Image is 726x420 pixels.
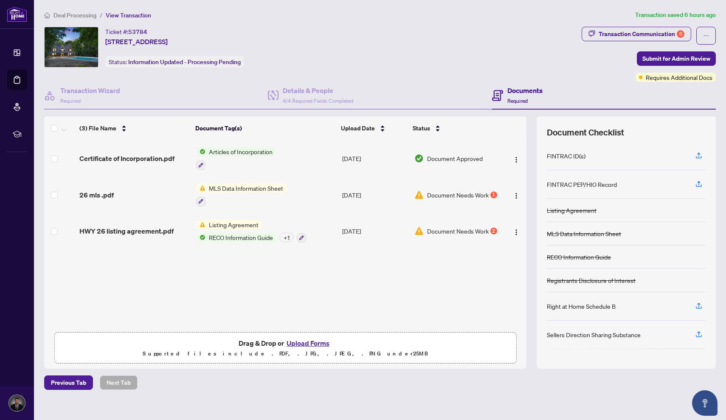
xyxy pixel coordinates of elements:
span: Drag & Drop orUpload FormsSupported files include .PDF, .JPG, .JPEG, .PNG under25MB [55,333,516,364]
img: Profile Icon [9,395,25,411]
img: Logo [513,229,520,236]
img: Status Icon [196,220,205,229]
button: Next Tab [100,375,138,390]
td: [DATE] [339,140,411,177]
button: Status IconArticles of Incorporation [196,147,276,170]
span: Certificate of Incorporation.pdf [79,153,174,163]
img: Logo [513,192,520,199]
h4: Transaction Wizard [60,85,120,96]
img: Document Status [414,226,424,236]
span: View Transaction [106,11,151,19]
img: Logo [513,156,520,163]
span: RECO Information Guide [205,233,276,242]
div: FINTRAC ID(s) [547,151,585,161]
p: Supported files include .PDF, .JPG, .JPEG, .PNG under 25 MB [60,349,511,359]
span: home [44,12,50,18]
img: Status Icon [196,233,205,242]
span: Articles of Incorporation [205,147,276,156]
button: Status IconListing AgreementStatus IconRECO Information Guide+1 [196,220,306,243]
div: Status: [105,56,244,68]
span: Submit for Admin Review [642,52,710,65]
span: Listing Agreement [205,220,262,229]
td: [DATE] [339,213,411,250]
div: Right at Home Schedule B [547,302,616,311]
button: Transaction Communication6 [582,27,691,41]
div: MLS Data Information Sheet [547,229,621,238]
button: Logo [509,188,523,202]
span: Document Needs Work [427,190,489,200]
button: Open asap [692,390,718,416]
img: Status Icon [196,147,205,156]
h4: Documents [507,85,543,96]
span: Previous Tab [51,376,86,389]
button: Status IconMLS Data Information Sheet [196,183,287,206]
span: MLS Data Information Sheet [205,183,287,193]
span: ellipsis [703,33,709,39]
span: Upload Date [341,124,375,133]
span: Required [507,98,528,104]
article: Transaction saved 6 hours ago [635,10,716,20]
img: Status Icon [196,183,205,193]
div: Transaction Communication [599,27,684,41]
img: logo [7,6,27,22]
button: Logo [509,152,523,165]
div: RECO Information Guide [547,252,611,262]
div: Registrants Disclosure of Interest [547,276,636,285]
span: Drag & Drop or [239,338,332,349]
span: Document Checklist [547,127,624,138]
span: HWY 26 listing agreement.pdf [79,226,174,236]
img: Document Status [414,154,424,163]
div: FINTRAC PEP/HIO Record [547,180,617,189]
div: 6 [677,30,684,38]
div: 1 [490,192,497,198]
span: Deal Processing [53,11,96,19]
div: Ticket #: [105,27,147,37]
div: Sellers Direction Sharing Substance [547,330,641,339]
span: [STREET_ADDRESS] [105,37,168,47]
th: Document Tag(s) [192,116,338,140]
span: 26 mls .pdf [79,190,114,200]
button: Logo [509,224,523,238]
th: Status [409,116,499,140]
span: (3) File Name [79,124,116,133]
span: Document Approved [427,154,483,163]
div: Listing Agreement [547,206,597,215]
h4: Details & People [283,85,353,96]
div: 2 [490,228,497,234]
span: Document Needs Work [427,226,489,236]
span: 4/4 Required Fields Completed [283,98,353,104]
li: / [100,10,102,20]
span: 53784 [128,28,147,36]
button: Previous Tab [44,375,93,390]
img: IMG-S12413080_1.jpg [45,27,98,67]
th: (3) File Name [76,116,192,140]
th: Upload Date [338,116,409,140]
span: Requires Additional Docs [646,73,712,82]
span: Information Updated - Processing Pending [128,58,241,66]
button: Upload Forms [284,338,332,349]
img: Document Status [414,190,424,200]
div: + 1 [280,233,293,242]
td: [DATE] [339,177,411,213]
button: Submit for Admin Review [637,51,716,66]
span: Status [413,124,430,133]
span: Required [60,98,81,104]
